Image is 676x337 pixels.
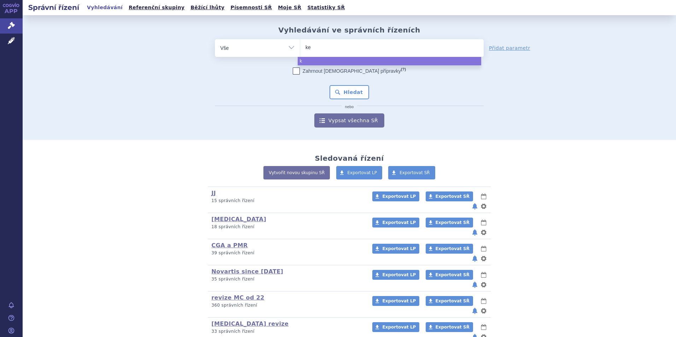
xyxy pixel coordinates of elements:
a: Exportovat SŘ [426,270,473,280]
span: Exportovat SŘ [436,220,470,225]
span: Exportovat LP [382,298,416,303]
a: Exportovat SŘ [426,218,473,227]
button: nastavení [480,202,487,211]
a: Vyhledávání [85,3,125,12]
button: lhůty [480,244,487,253]
a: Exportovat LP [372,191,419,201]
a: Statistiky SŘ [305,3,347,12]
h2: Sledovaná řízení [315,154,384,162]
a: Písemnosti SŘ [228,3,274,12]
a: Exportovat LP [372,244,419,254]
a: Exportovat LP [372,322,419,332]
a: Exportovat LP [372,218,419,227]
button: nastavení [480,254,487,263]
a: revize MC od 22 [211,294,264,301]
p: 33 správních řízení [211,329,363,335]
p: 15 správních řízení [211,198,363,204]
span: Exportovat LP [382,194,416,199]
i: nebo [342,105,357,109]
span: Exportovat SŘ [436,194,470,199]
span: Exportovat SŘ [436,246,470,251]
button: notifikace [471,202,478,211]
h2: Vyhledávání ve správních řízeních [278,26,420,34]
span: Exportovat SŘ [400,170,430,175]
a: Exportovat LP [336,166,383,179]
a: Exportovat SŘ [426,296,473,306]
p: 39 správních řízení [211,250,363,256]
a: Vypsat všechna SŘ [314,113,384,128]
button: lhůty [480,323,487,331]
a: Přidat parametr [489,45,530,52]
a: JJ [211,190,216,196]
p: 360 správních řízení [211,302,363,308]
a: Běžící lhůty [188,3,227,12]
a: Moje SŘ [276,3,303,12]
button: nastavení [480,307,487,315]
span: Exportovat SŘ [436,298,470,303]
a: [MEDICAL_DATA] revize [211,320,289,327]
button: lhůty [480,218,487,227]
a: Referenční skupiny [127,3,187,12]
button: notifikace [471,228,478,237]
button: notifikace [471,280,478,289]
span: Exportovat LP [348,170,377,175]
a: Exportovat SŘ [426,322,473,332]
a: Exportovat SŘ [426,244,473,254]
p: 35 správních řízení [211,276,363,282]
li: k [298,57,481,65]
a: Novartis since [DATE] [211,268,283,275]
a: Exportovat SŘ [426,191,473,201]
button: notifikace [471,307,478,315]
label: Zahrnout [DEMOGRAPHIC_DATA] přípravky [293,67,406,75]
a: Vytvořit novou skupinu SŘ [263,166,330,179]
abbr: (?) [401,67,406,72]
span: Exportovat LP [382,220,416,225]
span: Exportovat LP [382,325,416,330]
span: Exportovat LP [382,246,416,251]
a: Exportovat LP [372,270,419,280]
p: 18 správních řízení [211,224,363,230]
a: CGA a PMR [211,242,248,249]
h2: Správní řízení [23,2,85,12]
a: Exportovat SŘ [388,166,435,179]
span: Exportovat LP [382,272,416,277]
a: [MEDICAL_DATA] [211,216,266,223]
span: Exportovat SŘ [436,272,470,277]
button: nastavení [480,280,487,289]
button: lhůty [480,271,487,279]
button: notifikace [471,254,478,263]
button: lhůty [480,192,487,201]
a: Exportovat LP [372,296,419,306]
button: lhůty [480,297,487,305]
span: Exportovat SŘ [436,325,470,330]
button: nastavení [480,228,487,237]
button: Hledat [330,85,369,99]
